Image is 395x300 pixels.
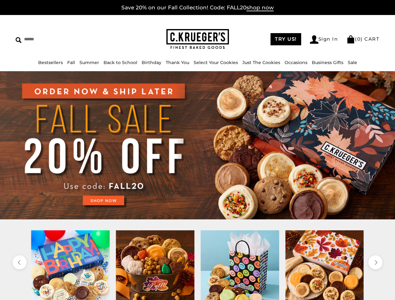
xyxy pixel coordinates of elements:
[13,255,27,269] button: previous
[38,60,63,65] a: Bestsellers
[271,33,301,45] a: TRY US!
[242,60,280,65] a: Just The Cookies
[194,60,238,65] a: Select Your Cookies
[67,60,75,65] a: Fall
[357,36,361,42] span: 0
[104,60,137,65] a: Back to School
[347,35,355,43] img: Bag
[347,36,379,42] a: (0) CART
[310,35,318,44] img: Account
[246,4,274,11] span: shop now
[312,60,343,65] a: Business Gifts
[310,35,338,44] a: Sign In
[166,60,189,65] a: Thank You
[285,60,307,65] a: Occasions
[16,37,22,43] img: Search
[121,4,274,11] a: Save 20% on our Fall Collection! Code: FALL20shop now
[142,60,161,65] a: Birthday
[166,29,229,49] img: C.KRUEGER'S
[79,60,99,65] a: Summer
[16,34,99,44] input: Search
[348,60,357,65] a: Sale
[368,255,382,269] button: next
